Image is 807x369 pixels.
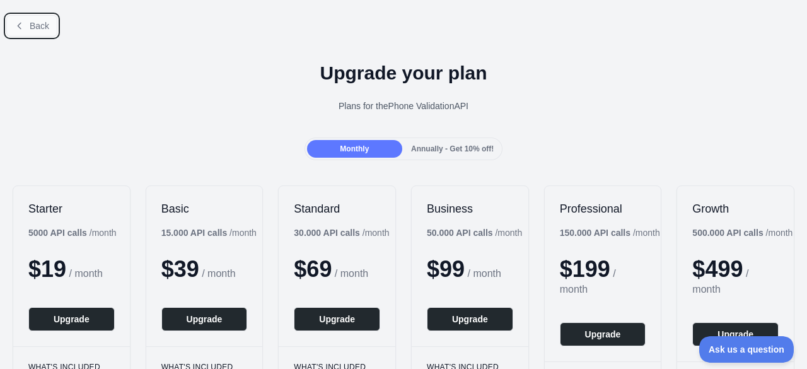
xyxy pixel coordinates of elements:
h2: Growth [692,201,779,216]
h2: Standard [294,201,380,216]
h2: Business [427,201,513,216]
iframe: Toggle Customer Support [699,336,794,363]
div: / month [560,226,660,239]
b: 500.000 API calls [692,228,763,238]
h2: Professional [560,201,646,216]
div: / month [294,226,389,239]
b: 150.000 API calls [560,228,630,238]
b: 50.000 API calls [427,228,493,238]
span: $ 199 [560,256,610,282]
span: $ 499 [692,256,743,282]
span: $ 69 [294,256,332,282]
span: $ 99 [427,256,465,282]
div: / month [427,226,522,239]
div: / month [692,226,792,239]
b: 30.000 API calls [294,228,360,238]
